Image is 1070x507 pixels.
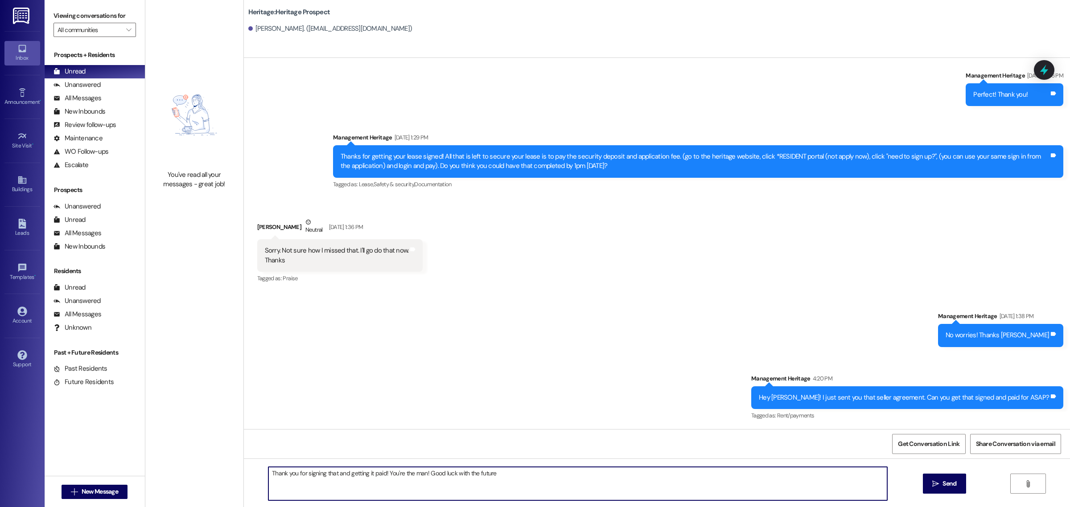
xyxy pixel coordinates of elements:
div: Hey [PERSON_NAME]! I just sent you that seller agreement. Can you get that signed and paid for ASAP? [759,393,1049,402]
div: [DATE] 1:29 PM [392,133,428,142]
span: Rent/payments [777,412,815,419]
div: Tagged as: [333,178,1063,191]
span: Praise [283,274,297,282]
div: Unknown [53,323,91,332]
a: Site Visit • [4,129,40,153]
a: Support [4,348,40,372]
span: Get Conversation Link [898,439,959,449]
div: Unanswered [53,296,101,306]
div: [DATE] 1:36 PM [327,222,363,232]
div: New Inbounds [53,242,105,251]
div: Residents [45,266,145,276]
div: Tagged as: [257,272,423,285]
div: [DATE] 2:06 PM [1025,71,1063,80]
div: Past Residents [53,364,107,373]
div: Review follow-ups [53,120,116,130]
div: [PERSON_NAME]. ([EMAIL_ADDRESS][DOMAIN_NAME]) [248,24,412,33]
div: Management Heritage [966,71,1063,83]
img: ResiDesk Logo [13,8,31,24]
div: Unread [53,215,86,225]
a: Buildings [4,172,40,196]
a: Account [4,304,40,328]
i:  [932,480,939,487]
div: Maintenance [53,134,103,143]
a: Leads [4,216,40,240]
div: Unanswered [53,202,101,211]
div: No worries! Thanks [PERSON_NAME] [946,331,1049,340]
div: Past + Future Residents [45,348,145,357]
div: Management Heritage [938,311,1063,324]
div: 4:20 PM [811,374,832,383]
div: All Messages [53,94,101,103]
div: Thanks for getting your lease signed! All that is left to secure your lease is to pay the securit... [341,152,1049,171]
a: Inbox [4,41,40,65]
span: • [40,98,41,104]
button: New Message [62,485,128,499]
div: Prospects + Residents [45,50,145,60]
span: • [34,273,36,279]
div: Escalate [53,160,88,170]
div: Management Heritage [751,374,1063,386]
i:  [1025,480,1031,487]
button: Get Conversation Link [892,434,965,454]
div: Unread [53,283,86,292]
span: New Message [82,487,118,496]
div: [DATE] 1:38 PM [997,311,1034,321]
div: New Inbounds [53,107,105,116]
i:  [71,488,78,495]
div: All Messages [53,229,101,238]
span: Documentation [414,180,452,188]
div: Sorry. Not sure how I missed that. I'll go do that now. Thanks [265,246,409,265]
div: All Messages [53,310,101,319]
span: Send [942,479,956,488]
div: Tagged as: [751,409,1063,422]
b: Heritage: Heritage Prospect [248,8,330,17]
label: Viewing conversations for [53,9,136,23]
a: Templates • [4,260,40,284]
div: Management Heritage [333,133,1063,145]
div: Neutral [304,217,324,236]
span: • [32,141,33,147]
div: Prospects [45,185,145,195]
div: Perfect! Thank you! [973,90,1028,99]
span: Share Conversation via email [976,439,1055,449]
div: You've read all your messages - great job! [155,170,234,189]
div: Unanswered [53,80,101,90]
span: Lease , [359,180,374,188]
textarea: Thank you for signing that and getting it paid! You're the man! Good luck with the future [268,467,887,500]
input: All communities [58,23,122,37]
button: Send [923,474,966,494]
div: Unread [53,67,86,76]
div: WO Follow-ups [53,147,108,156]
div: [PERSON_NAME] [257,217,423,239]
div: Future Residents [53,377,114,387]
i:  [126,26,131,33]
img: empty-state [155,64,234,166]
span: Safety & security , [374,180,414,188]
button: Share Conversation via email [970,434,1061,454]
